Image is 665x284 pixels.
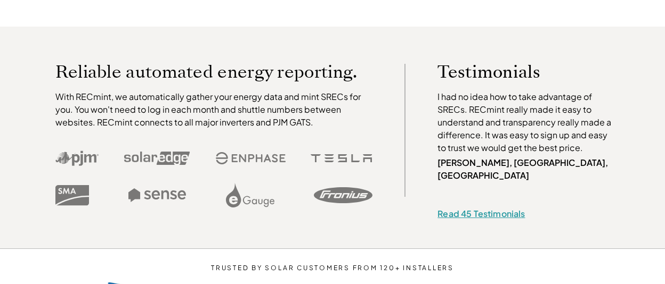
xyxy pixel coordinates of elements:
[437,156,617,182] p: [PERSON_NAME], [GEOGRAPHIC_DATA], [GEOGRAPHIC_DATA]
[55,90,373,129] p: With RECmint, we automatically gather your energy data and mint SRECs for you. You won't need to ...
[437,90,617,154] p: I had no idea how to take advantage of SRECs. RECmint really made it easy to understand and trans...
[437,64,596,80] p: Testimonials
[179,264,486,272] p: TRUSTED BY SOLAR CUSTOMERS FROM 120+ INSTALLERS
[55,64,373,80] p: Reliable automated energy reporting.
[437,208,525,219] a: Read 45 Testimonials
